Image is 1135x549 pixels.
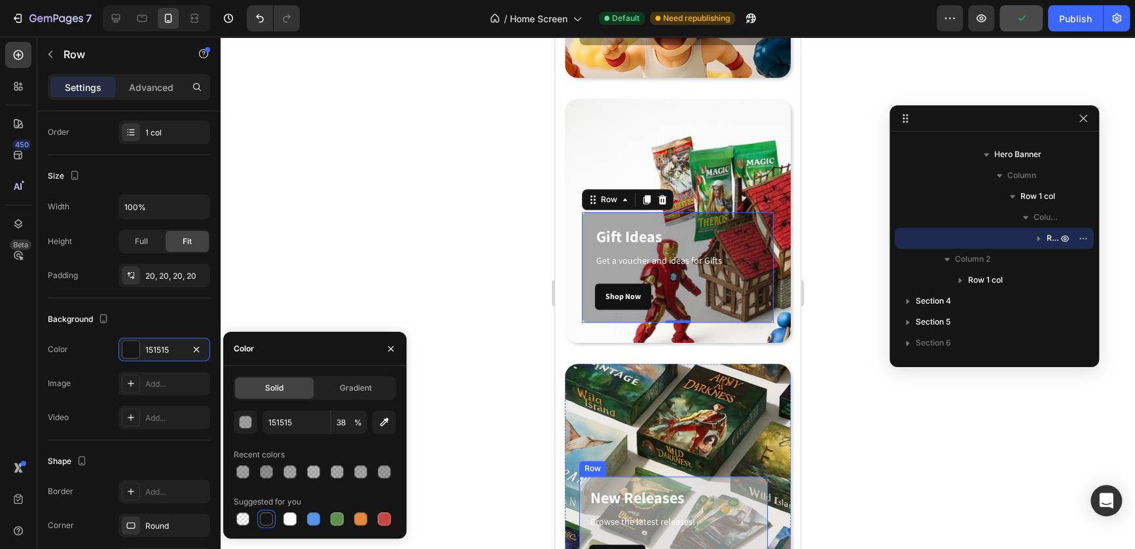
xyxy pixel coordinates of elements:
[48,412,69,423] div: Video
[48,236,72,247] div: Height
[1007,169,1036,182] span: Column
[48,486,73,497] div: Border
[34,508,90,534] a: Shop Now
[1047,232,1060,245] span: Row 1 col
[145,520,207,532] div: Round
[1020,190,1055,203] span: Row 1 col
[1048,5,1103,31] button: Publish
[968,274,1003,287] span: Row 1 col
[955,253,990,266] span: Column 2
[510,12,567,26] span: Home Screen
[1034,211,1060,224] span: Column
[663,12,730,24] span: Need republishing
[65,80,101,94] p: Settings
[145,412,207,424] div: Add...
[612,12,640,24] span: Default
[994,148,1041,161] span: Hero Banner
[1090,485,1122,516] div: Open Intercom Messenger
[145,127,207,139] div: 1 col
[916,336,951,349] span: Section 6
[234,496,301,508] div: Suggested for you
[916,315,950,328] span: Section 5
[48,201,69,213] div: Width
[916,294,951,308] span: Section 4
[234,343,254,355] div: Color
[48,520,74,531] div: Corner
[86,10,92,26] p: 7
[48,453,90,470] div: Shape
[145,270,207,282] div: 20, 20, 20, 20
[339,382,371,394] span: Gradient
[145,378,207,390] div: Add...
[10,239,31,250] div: Beta
[145,486,207,498] div: Add...
[183,236,192,247] span: Fit
[5,5,98,31] button: 7
[247,5,300,31] div: Undo/Redo
[63,46,175,62] p: Row
[119,195,209,219] input: Auto
[262,410,331,434] input: Eg: FFFFFF
[354,417,362,429] span: %
[12,139,31,150] div: 450
[555,37,801,549] iframe: Design area
[145,344,183,356] div: 151515
[135,236,148,247] span: Full
[1059,12,1092,26] div: Publish
[48,168,82,185] div: Size
[27,426,48,438] div: Row
[48,344,68,355] div: Color
[48,311,111,328] div: Background
[48,270,78,281] div: Padding
[48,126,69,138] div: Order
[129,80,173,94] p: Advanced
[265,382,283,394] span: Solid
[504,12,507,26] span: /
[234,449,285,461] div: Recent colors
[48,378,71,389] div: Image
